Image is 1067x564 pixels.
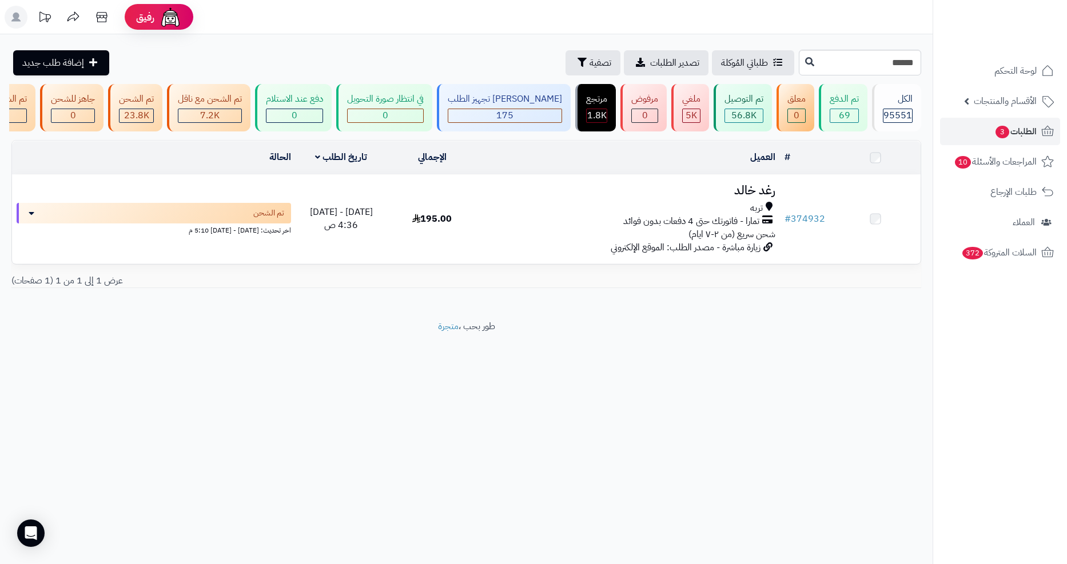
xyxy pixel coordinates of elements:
span: 0 [70,109,76,122]
span: طلبات الإرجاع [990,184,1037,200]
span: 0 [794,109,799,122]
div: 175 [448,109,562,122]
a: طلباتي المُوكلة [712,50,794,75]
span: # [785,212,791,226]
div: 1815 [587,109,607,122]
span: الطلبات [994,123,1037,139]
a: جاهز للشحن 0 [38,84,106,131]
span: 69 [839,109,850,122]
span: 23.8K [124,109,149,122]
span: السلات المتروكة [961,245,1037,261]
div: 69 [830,109,858,122]
div: 0 [348,109,423,122]
a: مرفوض 0 [618,84,669,131]
h3: رغد خالد [482,184,775,197]
a: الطلبات3 [940,118,1060,145]
div: مرتجع [586,93,607,106]
span: 372 [961,246,984,260]
div: في انتظار صورة التحويل [347,93,424,106]
span: الأقسام والمنتجات [974,93,1037,109]
span: طلباتي المُوكلة [721,56,768,70]
button: تصفية [566,50,620,75]
span: 1.8K [587,109,607,122]
div: 0 [266,109,323,122]
span: 175 [496,109,513,122]
span: 0 [383,109,388,122]
span: إضافة طلب جديد [22,56,84,70]
div: ملغي [682,93,700,106]
div: 4985 [683,109,700,122]
a: معلق 0 [774,84,817,131]
a: متجرة [438,319,459,333]
div: معلق [787,93,806,106]
div: الكل [883,93,913,106]
img: logo-2.png [989,12,1056,36]
div: 56756 [725,109,763,122]
a: العملاء [940,209,1060,236]
div: اخر تحديث: [DATE] - [DATE] 5:10 م [17,223,291,235]
a: # [785,150,790,164]
span: 0 [292,109,297,122]
div: 0 [51,109,94,122]
a: المراجعات والأسئلة10 [940,148,1060,175]
div: 0 [788,109,805,122]
div: تم الدفع [830,93,859,106]
span: 195.00 [412,212,452,226]
a: تم الشحن مع ناقل 7.2K [165,84,253,131]
a: طلبات الإرجاع [940,178,1060,206]
div: 7223 [178,109,241,122]
span: 0 [642,109,648,122]
span: 95551 [883,109,912,122]
span: [DATE] - [DATE] 4:36 ص [310,205,373,232]
span: تصفية [590,56,611,70]
a: الحالة [269,150,291,164]
div: دفع عند الاستلام [266,93,323,106]
div: تم الشحن مع ناقل [178,93,242,106]
span: 5K [686,109,697,122]
span: تم الشحن [253,207,284,219]
span: 10 [954,155,972,169]
a: تم الدفع 69 [817,84,870,131]
span: 3 [995,125,1010,139]
span: 56.8K [731,109,757,122]
span: تصدير الطلبات [650,56,699,70]
div: عرض 1 إلى 1 من 1 (1 صفحات) [3,274,467,287]
span: لوحة التحكم [994,63,1037,79]
span: رفيق [136,10,154,24]
a: تم التوصيل 56.8K [711,84,774,131]
div: Open Intercom Messenger [17,519,45,547]
a: تصدير الطلبات [624,50,708,75]
div: تم الشحن [119,93,154,106]
a: [PERSON_NAME] تجهيز الطلب 175 [435,84,573,131]
span: المراجعات والأسئلة [954,154,1037,170]
div: [PERSON_NAME] تجهيز الطلب [448,93,562,106]
a: الكل95551 [870,84,923,131]
div: 0 [632,109,658,122]
a: العميل [750,150,775,164]
span: العملاء [1013,214,1035,230]
span: زيارة مباشرة - مصدر الطلب: الموقع الإلكتروني [611,241,761,254]
div: جاهز للشحن [51,93,95,106]
a: مرتجع 1.8K [573,84,618,131]
span: 7.2K [200,109,220,122]
a: تاريخ الطلب [315,150,367,164]
a: تم الشحن 23.8K [106,84,165,131]
a: #374932 [785,212,825,226]
div: تم التوصيل [724,93,763,106]
span: تمارا - فاتورتك حتى 4 دفعات بدون فوائد [623,215,759,228]
a: إضافة طلب جديد [13,50,109,75]
span: شحن سريع (من ٢-٧ ايام) [688,227,775,241]
span: تربه [750,202,763,215]
a: ملغي 5K [669,84,711,131]
a: في انتظار صورة التحويل 0 [334,84,435,131]
a: تحديثات المنصة [30,6,59,31]
a: لوحة التحكم [940,57,1060,85]
a: الإجمالي [418,150,447,164]
img: ai-face.png [159,6,182,29]
a: السلات المتروكة372 [940,239,1060,266]
div: مرفوض [631,93,658,106]
div: 23797 [120,109,153,122]
a: دفع عند الاستلام 0 [253,84,334,131]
